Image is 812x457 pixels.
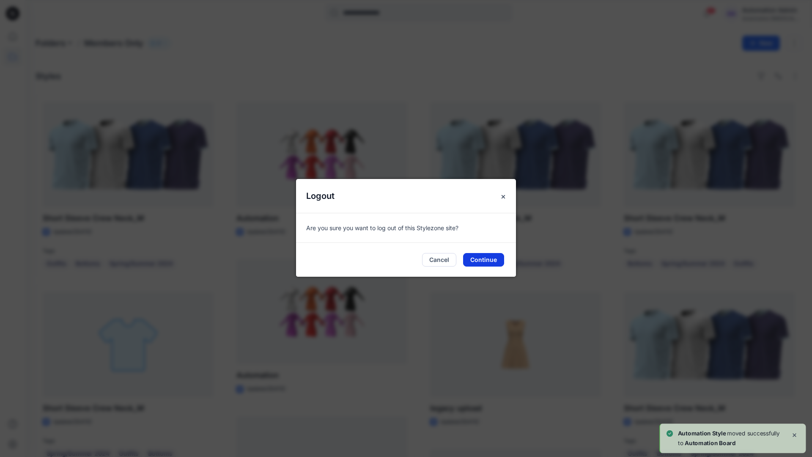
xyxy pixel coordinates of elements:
[306,223,506,232] p: Are you sure you want to log out of this Stylezone site?
[678,429,785,448] p: moved successfully to
[678,430,727,437] b: Automation Style
[463,253,504,267] button: Continue
[496,189,511,204] button: Close
[296,179,345,213] h5: Logout
[422,253,456,267] button: Cancel
[685,440,735,446] b: Automation Board
[653,420,812,457] div: Notifications-bottom-right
